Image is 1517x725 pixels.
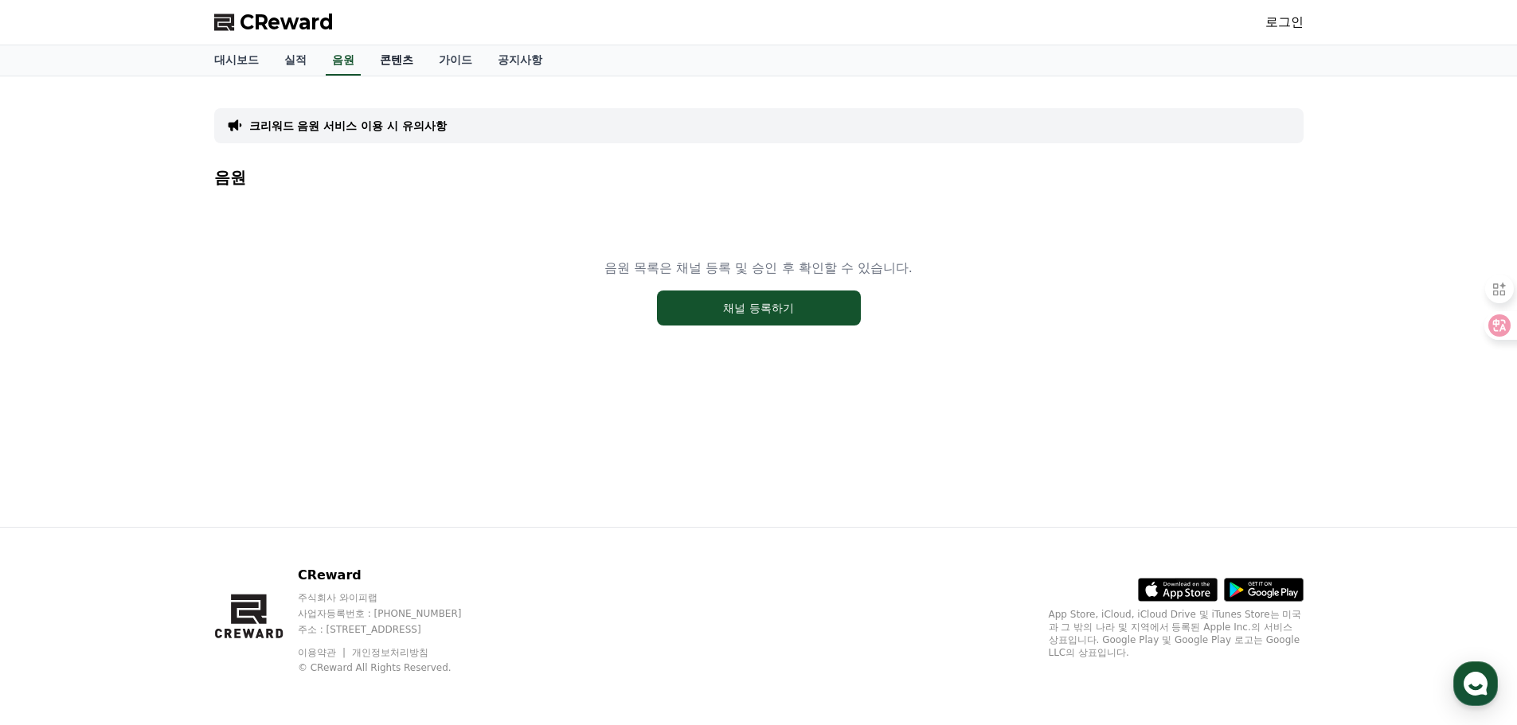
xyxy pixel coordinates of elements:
a: CReward [214,10,334,35]
a: 크리워드 음원 서비스 이용 시 유의사항 [249,118,447,134]
a: 홈 [5,505,105,544]
a: 가이드 [426,45,485,76]
span: 설정 [246,528,265,541]
p: 주식회사 와이피랩 [298,591,492,604]
a: 설정 [205,505,306,544]
a: 이용약관 [298,647,348,658]
p: 주소 : [STREET_ADDRESS] [298,623,492,636]
p: © CReward All Rights Reserved. [298,661,492,674]
p: 사업자등록번호 : [PHONE_NUMBER] [298,607,492,620]
a: 로그인 [1265,13,1304,32]
h4: 음원 [214,169,1304,186]
a: 대시보드 [201,45,272,76]
p: App Store, iCloud, iCloud Drive 및 iTunes Store는 미국과 그 밖의 나라 및 지역에서 등록된 Apple Inc.의 서비스 상표입니다. Goo... [1049,608,1304,659]
p: 음원 목록은 채널 등록 및 승인 후 확인할 수 있습니다. [604,259,913,278]
a: 대화 [105,505,205,544]
span: 대화 [146,529,165,542]
a: 콘텐츠 [367,45,426,76]
span: 홈 [50,528,60,541]
a: 공지사항 [485,45,555,76]
p: CReward [298,566,492,585]
span: CReward [240,10,334,35]
button: 채널 등록하기 [657,290,861,325]
a: 실적 [272,45,319,76]
a: 개인정보처리방침 [352,647,428,658]
a: 음원 [326,45,361,76]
